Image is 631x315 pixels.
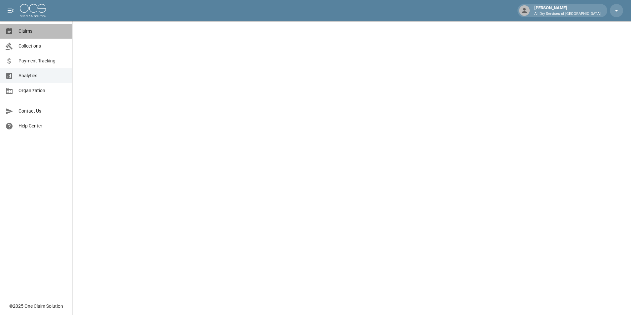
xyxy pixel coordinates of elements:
[532,5,603,17] div: [PERSON_NAME]
[20,4,46,17] img: ocs-logo-white-transparent.png
[18,108,67,115] span: Contact Us
[18,122,67,129] span: Help Center
[9,303,63,309] div: © 2025 One Claim Solution
[73,21,631,313] iframe: Embedded Dashboard
[534,11,601,17] p: All Dry Services of [GEOGRAPHIC_DATA]
[18,87,67,94] span: Organization
[18,43,67,50] span: Collections
[18,72,67,79] span: Analytics
[18,57,67,64] span: Payment Tracking
[18,28,67,35] span: Claims
[4,4,17,17] button: open drawer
